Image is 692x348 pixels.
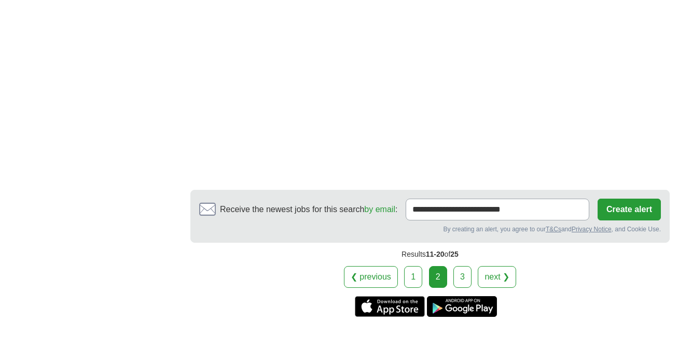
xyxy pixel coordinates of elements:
[453,266,472,288] a: 3
[364,205,395,214] a: by email
[190,243,670,266] div: Results of
[572,226,612,233] a: Privacy Notice
[404,266,422,288] a: 1
[426,250,445,258] span: 11-20
[355,296,425,317] a: Get the iPhone app
[344,266,398,288] a: ❮ previous
[199,225,661,234] div: By creating an alert, you agree to our and , and Cookie Use.
[220,203,397,216] span: Receive the newest jobs for this search :
[546,226,561,233] a: T&Cs
[429,266,447,288] div: 2
[450,250,459,258] span: 25
[598,199,661,220] button: Create alert
[478,266,516,288] a: next ❯
[427,296,497,317] a: Get the Android app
